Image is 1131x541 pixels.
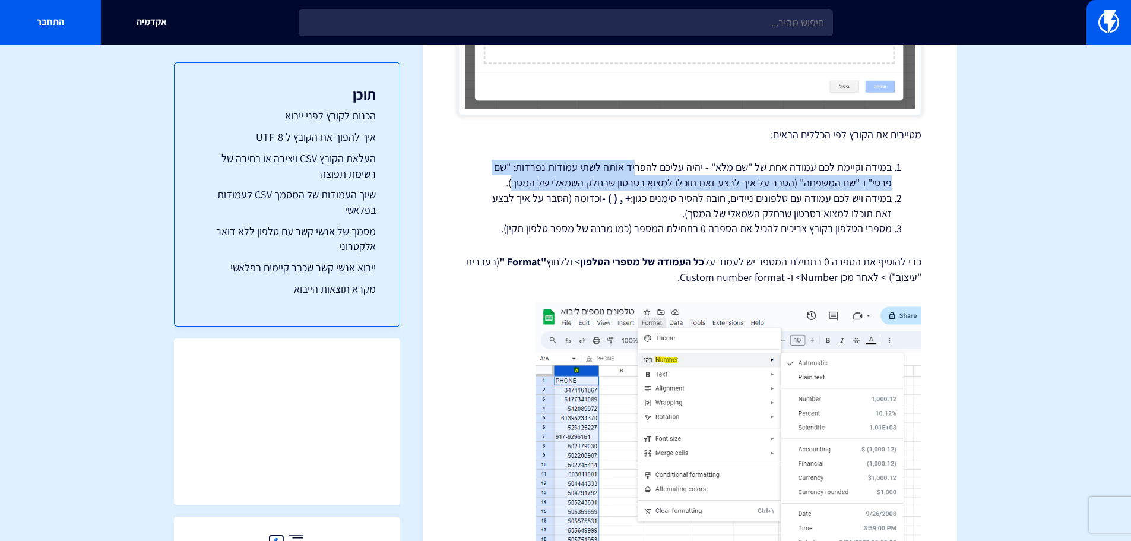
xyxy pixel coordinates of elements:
li: במידה ויש לכם עמודה עם טלפונים ניידים, חובה להסיר סימנים כגון: וכדומה (הסבר על איך לבצע זאת תוכלו... [488,191,892,221]
p: מטייבים את הקובץ לפי הכללים הבאים: [458,127,921,143]
strong: "Format " [499,255,546,268]
strong: + , ( ) - [602,191,631,205]
a: שיוך העמודות של המסמך CSV לעמודות בפלאשי [198,187,376,217]
a: הכנות לקובץ לפני ייבוא [198,108,376,124]
input: חיפוש מהיר... [299,9,833,36]
li: במידה וקיימת לכם עמודה אחת של "שם מלא" - יהיה עליכם להפריד אותה לשתי עמודות נפרדות: "שם פרטי" ו-"... [488,160,892,190]
a: ייבוא אנשי קשר שכבר קיימים בפלאשי [198,260,376,276]
h3: תוכן [198,87,376,102]
li: מספרי הטלפון בקובץ צריכים להכיל את הספרה 0 בתחילת המספר (כמו מבנה של מספר טלפון תקין). [488,221,892,236]
a: מקרא תוצאות הייבוא [198,281,376,297]
a: איך להפוך את הקובץ ל UTF-8 [198,129,376,145]
strong: כל העמודה של מספרי הטלפון [580,255,704,268]
a: העלאת הקובץ CSV ויצירה או בחירה של רשימת תפוצה [198,151,376,181]
a: מסמך של אנשי קשר עם טלפון ללא דואר אלקטרוני [198,224,376,254]
p: כדי להוסיף את הספרה 0 בתחילת המספר יש לעמוד על > וללחוץ (בעברית "עיצוב") > לאחר מכן Number> ו- Cu... [458,254,921,284]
